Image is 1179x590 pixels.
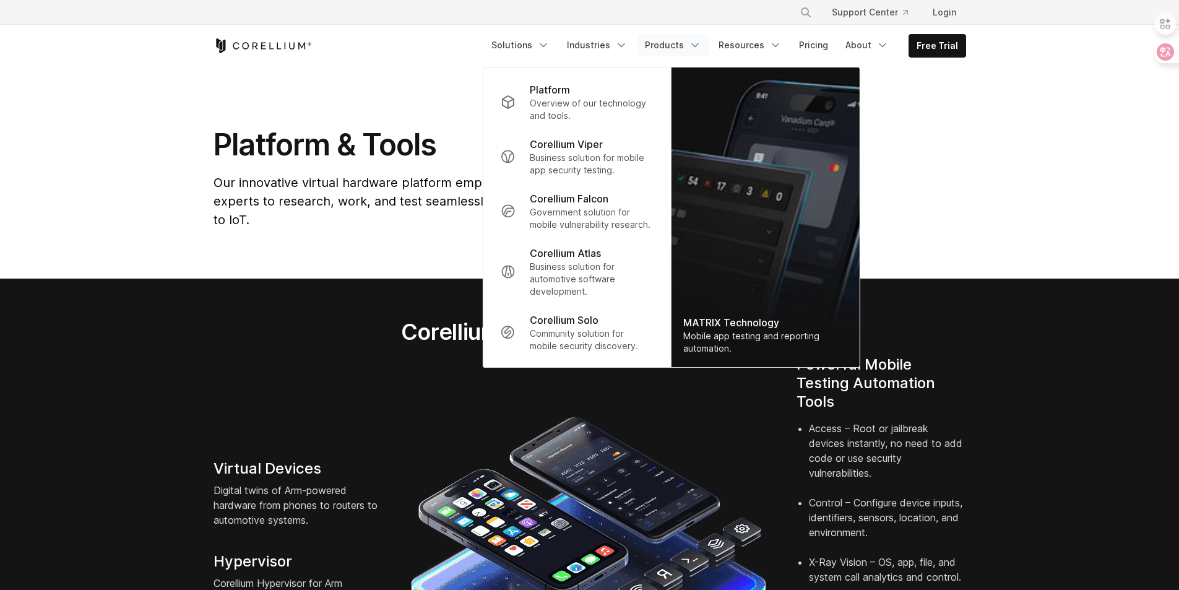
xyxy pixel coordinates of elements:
[683,330,847,355] div: Mobile app testing and reporting automation.
[490,238,663,305] a: Corellium Atlas Business solution for automotive software development.
[214,38,312,53] a: Corellium Home
[711,34,789,56] a: Resources
[923,1,966,24] a: Login
[214,483,383,527] p: Digital twins of Arm-powered hardware from phones to routers to automotive systems.
[637,34,709,56] a: Products
[214,459,383,478] h4: Virtual Devices
[530,97,653,122] p: Overview of our technology and tools.
[671,67,859,367] img: Matrix_WebNav_1x
[484,34,557,56] a: Solutions
[809,495,966,555] li: Control – Configure device inputs, identifiers, sensors, location, and environment.
[214,552,383,571] h4: Hypervisor
[822,1,918,24] a: Support Center
[490,129,663,184] a: Corellium Viper Business solution for mobile app security testing.
[530,328,653,352] p: Community solution for mobile security discovery.
[797,355,966,411] h4: Powerful Mobile Testing Automation Tools
[530,246,601,261] p: Corellium Atlas
[559,34,635,56] a: Industries
[490,305,663,360] a: Corellium Solo Community solution for mobile security discovery.
[530,191,608,206] p: Corellium Falcon
[490,184,663,238] a: Corellium Falcon Government solution for mobile vulnerability research.
[530,137,603,152] p: Corellium Viper
[785,1,966,24] div: Navigation Menu
[795,1,817,24] button: Search
[838,34,896,56] a: About
[530,152,653,176] p: Business solution for mobile app security testing.
[214,126,707,163] h1: Platform & Tools
[343,318,836,345] h2: Corellium Virtual Hardware Platform
[214,175,704,227] span: Our innovative virtual hardware platform empowers developers and security experts to research, wo...
[530,261,653,298] p: Business solution for automotive software development.
[530,313,598,328] p: Corellium Solo
[792,34,836,56] a: Pricing
[490,75,663,129] a: Platform Overview of our technology and tools.
[683,315,847,330] div: MATRIX Technology
[809,421,966,495] li: Access – Root or jailbreak devices instantly, no need to add code or use security vulnerabilities.
[530,82,570,97] p: Platform
[671,67,859,367] a: MATRIX Technology Mobile app testing and reporting automation.
[484,34,966,58] div: Navigation Menu
[909,35,965,57] a: Free Trial
[530,206,653,231] p: Government solution for mobile vulnerability research.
